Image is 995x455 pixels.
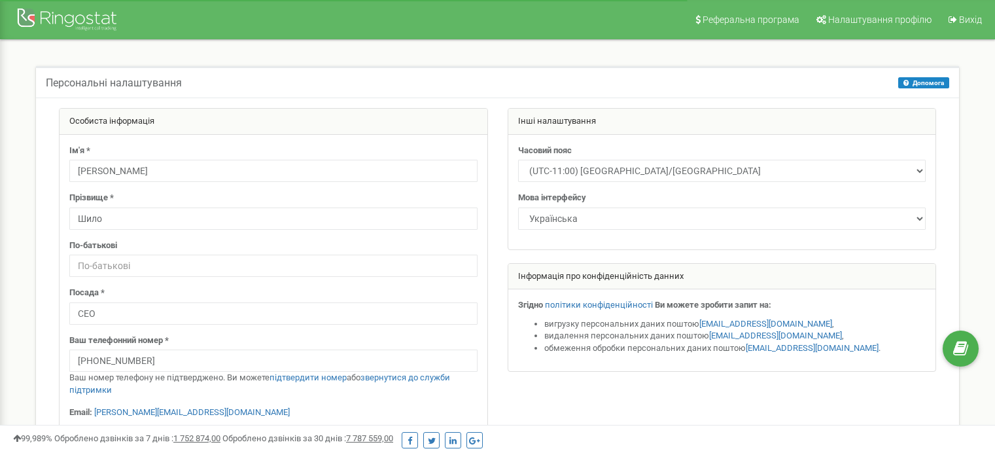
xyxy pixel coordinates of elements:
[544,318,926,331] li: вигрузку персональних даних поштою ,
[69,302,478,325] input: Посада
[69,145,90,157] label: Ім'я *
[746,343,879,353] a: [EMAIL_ADDRESS][DOMAIN_NAME]
[69,407,92,417] strong: Email:
[222,433,393,443] span: Оброблено дзвінків за 30 днів :
[54,433,220,443] span: Оброблено дзвінків за 7 днів :
[828,14,932,25] span: Налаштування профілю
[69,160,478,182] input: Ім'я
[508,109,936,135] div: Інші налаштування
[508,264,936,290] div: Інформація про конфіденційність данних
[69,287,105,299] label: Посада *
[655,300,771,310] strong: Ви можете зробити запит на:
[69,373,450,395] a: звернутися до служби підтримки
[173,433,220,443] u: 1 752 874,00
[94,407,290,417] a: [PERSON_NAME][EMAIL_ADDRESS][DOMAIN_NAME]
[518,192,586,204] label: Мова інтерфейсу
[709,331,842,340] a: [EMAIL_ADDRESS][DOMAIN_NAME]
[898,77,949,88] button: Допомога
[69,192,114,204] label: Прізвище *
[13,433,52,443] span: 99,989%
[69,372,478,396] p: Ваш номер телефону не підтверджено. Ви можете або
[959,14,982,25] span: Вихід
[69,208,478,230] input: Прізвище
[69,240,117,252] label: По-батькові
[69,335,169,347] label: Ваш телефонний номер *
[544,330,926,342] li: видалення персональних даних поштою ,
[69,255,478,277] input: По-батькові
[46,77,182,89] h5: Персональні налаштування
[346,433,393,443] u: 7 787 559,00
[518,300,543,310] strong: Згідно
[69,350,478,372] input: +1-800-555-55-55
[544,342,926,355] li: обмеження обробки персональних даних поштою .
[60,109,487,135] div: Особиста інформація
[703,14,799,25] span: Реферальна програма
[270,373,347,382] a: підтвердити номер
[699,319,832,329] a: [EMAIL_ADDRESS][DOMAIN_NAME]
[545,300,653,310] a: політики конфіденційності
[518,145,572,157] label: Часовий пояс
